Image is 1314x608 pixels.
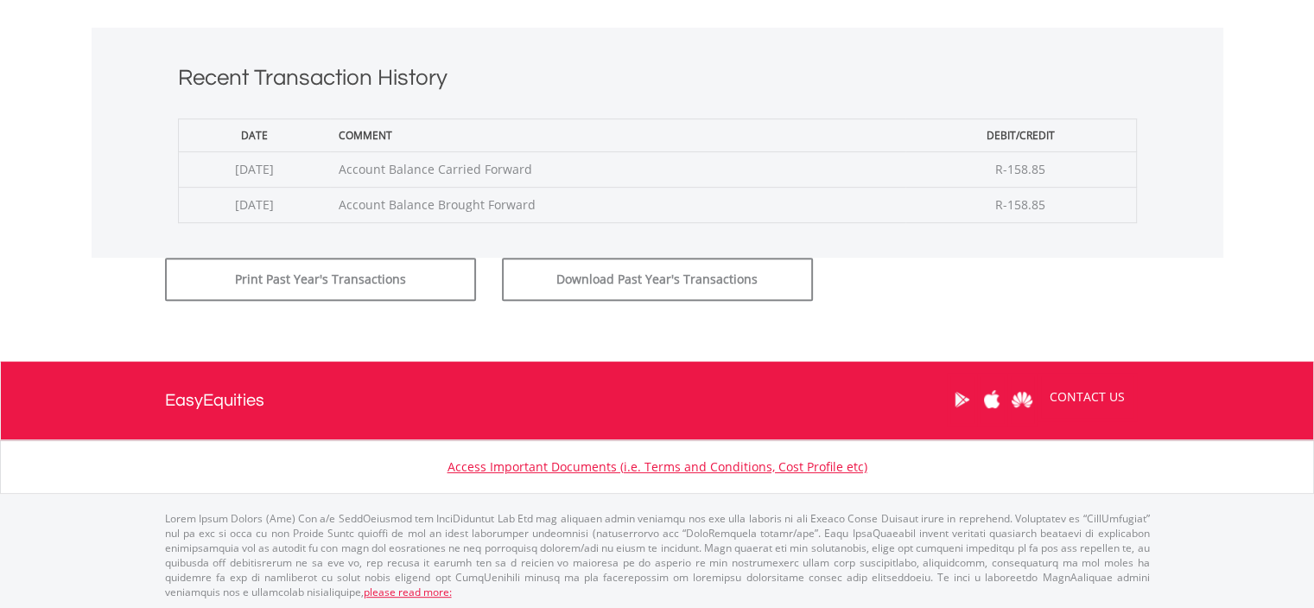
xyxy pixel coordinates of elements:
[178,187,330,222] td: [DATE]
[947,373,977,426] a: Google Play
[178,62,1137,101] h1: Recent Transaction History
[178,151,330,187] td: [DATE]
[330,151,905,187] td: Account Balance Carried Forward
[502,258,813,301] button: Download Past Year's Transactions
[1007,373,1038,426] a: Huawei
[330,118,905,151] th: Comment
[448,458,867,475] a: Access Important Documents (i.e. Terms and Conditions, Cost Profile etc)
[995,196,1045,213] span: R-158.85
[995,161,1045,177] span: R-158.85
[364,585,452,599] a: please read more:
[330,187,905,222] td: Account Balance Brought Forward
[165,511,1150,600] p: Lorem Ipsum Dolors (Ame) Con a/e SeddOeiusmod tem InciDiduntut Lab Etd mag aliquaen admin veniamq...
[178,118,330,151] th: Date
[165,362,264,439] a: EasyEquities
[905,118,1136,151] th: Debit/Credit
[1038,373,1137,421] a: CONTACT US
[165,258,476,301] button: Print Past Year's Transactions
[977,373,1007,426] a: Apple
